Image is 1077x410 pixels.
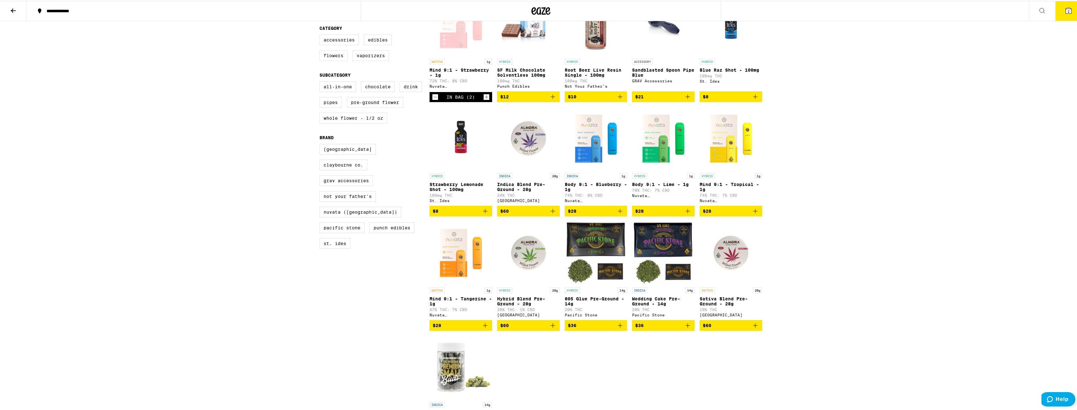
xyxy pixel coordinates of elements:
img: Nuvata (CA) - Body 9:1 - Blueberry - 1g [565,106,627,169]
p: Strawberry Lemonade Shot - 100mg [430,181,492,191]
a: Open page for Strawberry Lemonade Shot - 100mg from St. Ides [430,106,492,205]
label: [GEOGRAPHIC_DATA] [319,143,376,154]
img: Almora Farm - Indica Blend Pre-Ground - 28g [497,106,560,169]
label: Vaporizers [353,49,389,60]
button: Add to bag [497,205,560,216]
button: Add to bag [700,319,762,330]
div: Nuvata ([GEOGRAPHIC_DATA]) [430,312,492,316]
p: SATIVA [700,287,715,292]
label: St. Ides [319,237,350,248]
label: Not Your Father's [319,190,376,201]
p: Blue Raz Shot - 100mg [700,67,762,72]
p: HYBRID [497,287,512,292]
p: 67% THC: 7% CBD [430,307,492,311]
p: 20% THC: 1% CBD [497,307,560,311]
span: $12 [500,93,509,98]
span: $36 [635,322,644,327]
span: $28 [568,208,576,213]
img: Nuvata (CA) - Mind 9:1 - Tropical - 1g [700,106,762,169]
span: $10 [568,93,576,98]
p: Sativa Blend Pre-Ground - 28g [700,295,762,305]
button: Add to bag [430,205,492,216]
img: Claybourne Co. - GMO Premium Smalls - 14g [430,335,492,398]
img: Almora Farm - Sativa Blend Pre-Ground - 28g [700,221,762,283]
p: 20% THC [565,307,627,311]
img: St. Ides - Strawberry Lemonade Shot - 100mg [430,106,492,169]
p: 100mg THC [565,78,627,82]
p: 74% THC: 7% CBD [700,192,762,196]
button: Add to bag [565,90,627,101]
span: $60 [500,322,509,327]
p: HYBRID [565,58,580,63]
button: Add to bag [632,90,695,101]
a: Open page for Body 9:1 - Blueberry - 1g from Nuvata (CA) [565,106,627,205]
div: [GEOGRAPHIC_DATA] [700,312,762,316]
p: SATIVA [430,58,445,63]
div: Not Your Father's [565,83,627,87]
span: $28 [703,208,711,213]
legend: Brand [319,134,334,139]
p: 74% THC: 8% CBD [565,192,627,196]
div: Nuvata ([GEOGRAPHIC_DATA]) [632,193,695,197]
p: Mind 9:1 - Tangerine - 1g [430,295,492,305]
a: Open page for Mind 9:1 - Tropical - 1g from Nuvata (CA) [700,106,762,205]
iframe: Opens a widget where you can find more information [1041,391,1075,407]
label: All-In-One [319,80,356,91]
label: Pacific Stone [319,221,364,232]
a: Open page for Indica Blend Pre-Ground - 28g from Almora Farm [497,106,560,205]
span: 2 [1068,8,1069,12]
button: Decrement [432,93,438,99]
p: INDICA [565,172,580,178]
legend: Category [319,25,342,30]
span: $28 [635,208,644,213]
div: St. Ides [430,198,492,202]
p: 1g [485,287,492,292]
img: Nuvata (CA) - Body 9:1 - Lime - 1g [632,106,695,169]
p: 100mg THC [700,73,762,77]
span: $8 [703,93,708,98]
p: 14g [483,401,492,407]
div: Nuvata ([GEOGRAPHIC_DATA]) [700,198,762,202]
button: Add to bag [700,205,762,216]
button: Add to bag [497,90,560,101]
label: Claybourne Co. [319,159,367,169]
img: Nuvata (CA) - Mind 9:1 - Tangerine - 1g [430,221,492,283]
p: 1g [485,58,492,63]
p: 20% THC [632,307,695,311]
span: $28 [433,322,441,327]
p: HYBRID [497,58,512,63]
div: Nuvata ([GEOGRAPHIC_DATA]) [430,83,492,87]
p: 1g [755,172,762,178]
div: Punch Edibles [497,83,560,87]
a: Open page for Hybrid Blend Pre-Ground - 28g from Almora Farm [497,221,560,319]
p: Mind 9:1 - Strawberry - 1g [430,67,492,77]
button: Add to bag [497,319,560,330]
p: INDICA [497,172,512,178]
button: Increment [483,93,490,99]
label: Flowers [319,49,347,60]
div: GRAV Accessories [632,78,695,82]
span: $21 [635,93,644,98]
p: HYBRID [632,172,647,178]
label: Chocolate [361,80,395,91]
span: $60 [703,322,711,327]
button: Add to bag [632,205,695,216]
p: HYBRID [700,172,715,178]
a: Open page for 805 Glue Pre-Ground - 14g from Pacific Stone [565,221,627,319]
div: St. Ides [700,78,762,82]
p: Root Beer Live Resin Single - 100mg [565,67,627,77]
label: Whole Flower - 1/2 oz [319,112,387,123]
div: [GEOGRAPHIC_DATA] [497,312,560,316]
p: Body 9:1 - Blueberry - 1g [565,181,627,191]
p: 19% THC [700,307,762,311]
img: Pacific Stone - Wedding Cake Pre-Ground - 14g [632,221,695,283]
p: INDICA [430,401,445,407]
p: 1g [687,172,695,178]
a: Open page for Mind 9:1 - Tangerine - 1g from Nuvata (CA) [430,221,492,319]
p: 72% THC: 8% CBD [430,78,492,82]
label: Drink [400,80,422,91]
img: Pacific Stone - 805 Glue Pre-Ground - 14g [565,221,627,283]
a: Open page for Body 9:1 - Lime - 1g from Nuvata (CA) [632,106,695,205]
div: [GEOGRAPHIC_DATA] [497,198,560,202]
a: Open page for Sativa Blend Pre-Ground - 28g from Almora Farm [700,221,762,319]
